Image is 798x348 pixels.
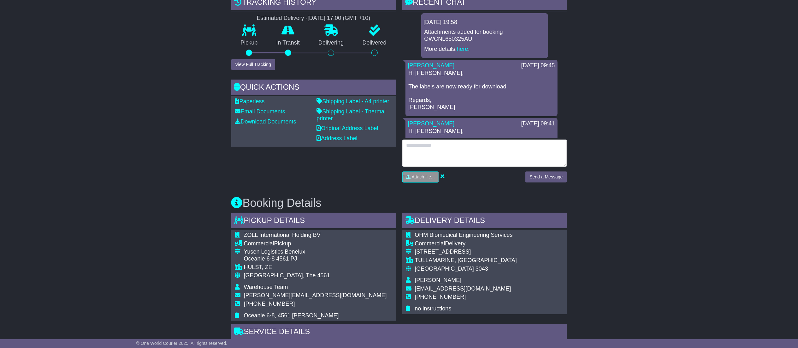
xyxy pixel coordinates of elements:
a: here [457,46,468,52]
a: Shipping Label - Thermal printer [317,108,386,122]
span: [PHONE_NUMBER] [415,294,466,300]
span: [PERSON_NAME] [415,277,462,283]
div: Estimated Delivery - [231,15,396,22]
span: [PHONE_NUMBER] [244,301,295,307]
p: Hi [PERSON_NAME], This is noted. I will generate the labels and let you know once it is ready for... [409,128,554,176]
a: [PERSON_NAME] [408,62,455,69]
a: [PERSON_NAME] [408,120,455,127]
div: Pickup Details [231,213,396,230]
span: [GEOGRAPHIC_DATA], The [244,272,316,279]
span: Oceanie 6-8, 4561 [PERSON_NAME] [244,312,339,319]
span: ZOLL International Holding BV [244,232,321,238]
div: Quick Actions [231,80,396,97]
a: Original Address Label [317,125,378,131]
a: Address Label [317,135,358,141]
a: Paperless [235,98,265,105]
p: In Transit [267,39,309,46]
a: Shipping Label - A4 printer [317,98,389,105]
div: [STREET_ADDRESS] [415,249,517,255]
div: Pickup [244,240,387,247]
span: OHM Biomedical Engineering Services [415,232,513,238]
div: HULST, ZE [244,264,387,271]
p: Delivering [309,39,353,46]
h3: Booking Details [231,197,567,209]
div: [DATE] 09:41 [521,120,555,127]
p: Delivered [353,39,396,46]
button: Send a Message [525,171,567,183]
span: Warehouse Team [244,284,288,290]
span: [EMAIL_ADDRESS][DOMAIN_NAME] [415,285,511,292]
div: TULLAMARINE, [GEOGRAPHIC_DATA] [415,257,517,264]
span: [PERSON_NAME][EMAIL_ADDRESS][DOMAIN_NAME] [244,292,387,298]
div: [DATE] 17:00 (GMT +10) [308,15,370,22]
div: [DATE] 19:58 [424,19,546,26]
p: Hi [PERSON_NAME], The labels are now ready for download. Regards, [PERSON_NAME] [409,70,554,111]
span: 4561 [317,272,330,279]
span: © One World Courier 2025. All rights reserved. [136,341,228,346]
p: More details: . [424,46,545,53]
span: no instructions [415,305,452,312]
span: Commercial [415,240,445,247]
span: 3043 [476,266,488,272]
div: Oceanie 6-8 4561 PJ [244,255,387,262]
div: Service Details [231,324,567,341]
p: Attachments added for booking OWCNL650325AU. [424,29,545,42]
button: View Full Tracking [231,59,275,70]
a: Download Documents [235,118,296,125]
span: Commercial [244,240,274,247]
div: [DATE] 09:45 [521,62,555,69]
div: Delivery [415,240,517,247]
p: Pickup [231,39,267,46]
a: Email Documents [235,108,285,115]
div: Yusen Logistics Benelux [244,249,387,255]
div: Delivery Details [402,213,567,230]
span: [GEOGRAPHIC_DATA] [415,266,474,272]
